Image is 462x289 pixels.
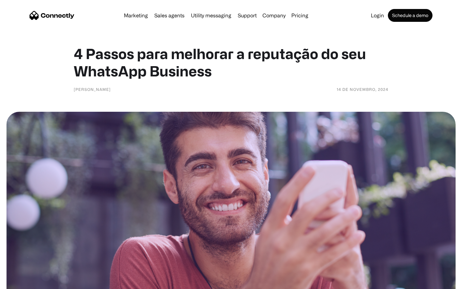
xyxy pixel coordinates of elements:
[388,9,432,22] a: Schedule a demo
[368,13,387,18] a: Login
[152,13,187,18] a: Sales agents
[337,86,388,92] div: 14 de novembro, 2024
[74,45,388,80] h1: 4 Passos para melhorar a reputação do seu WhatsApp Business
[188,13,234,18] a: Utility messaging
[121,13,150,18] a: Marketing
[262,11,286,20] div: Company
[74,86,111,92] div: [PERSON_NAME]
[289,13,311,18] a: Pricing
[235,13,259,18] a: Support
[13,278,38,287] ul: Language list
[6,278,38,287] aside: Language selected: English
